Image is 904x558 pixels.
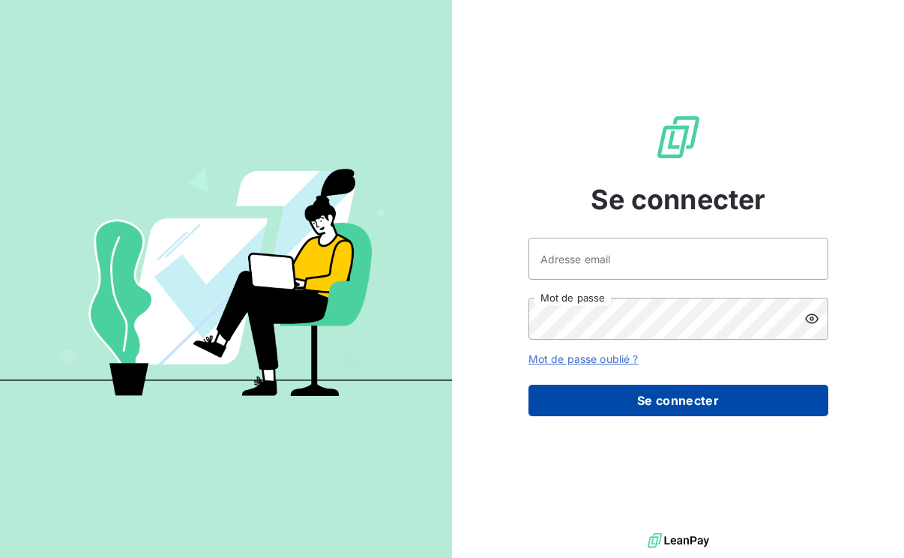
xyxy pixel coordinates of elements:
span: Se connecter [591,179,766,220]
a: Mot de passe oublié ? [528,352,639,365]
button: Se connecter [528,385,828,416]
img: logo [648,529,709,552]
input: placeholder [528,238,828,280]
img: Logo LeanPay [654,113,702,161]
